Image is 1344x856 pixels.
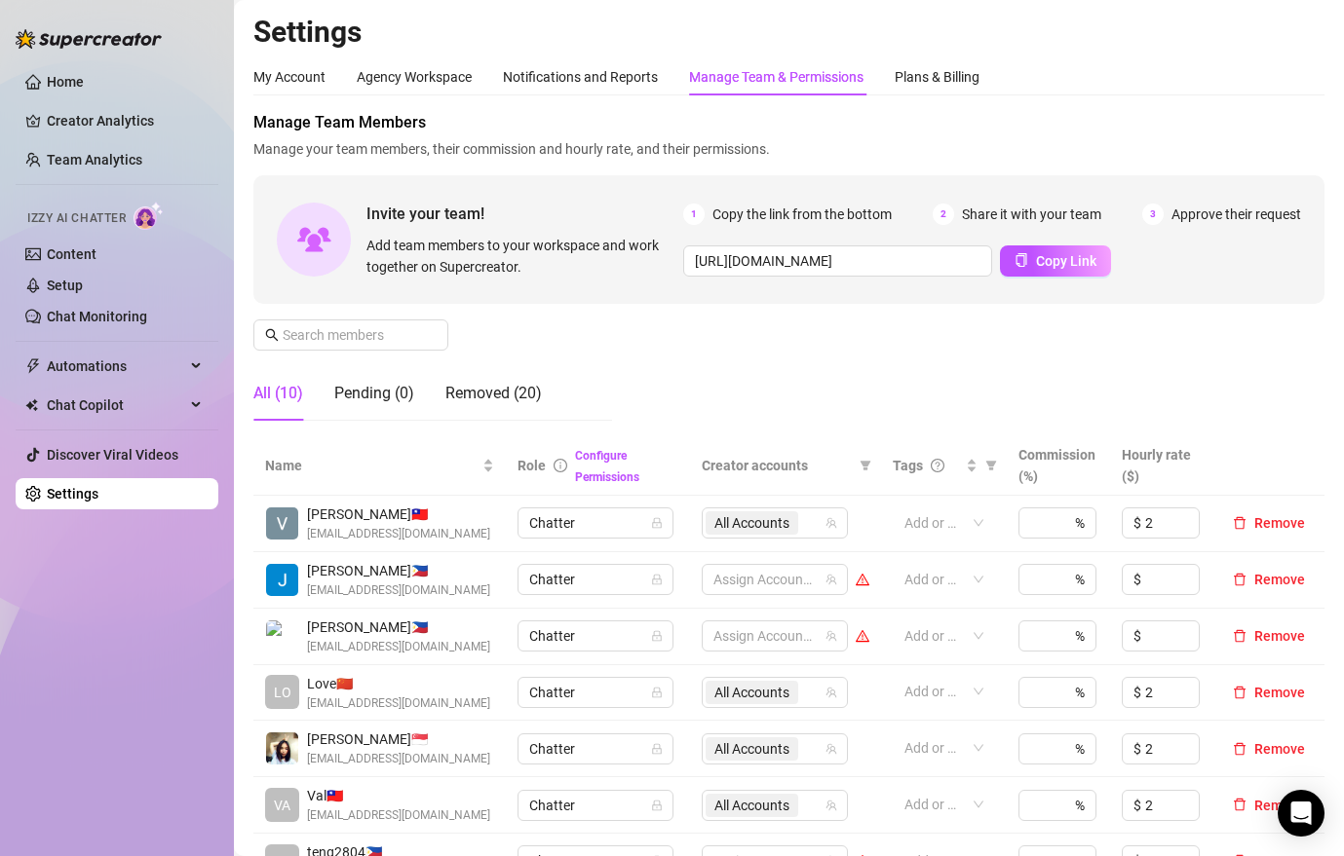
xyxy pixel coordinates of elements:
span: Chatter [529,508,662,538]
span: [PERSON_NAME] 🇵🇭 [307,560,490,581]
span: Remove [1254,741,1305,757]
span: team [826,687,837,698]
span: Automations [47,351,185,382]
span: lock [651,743,663,755]
span: 1 [683,204,705,225]
span: delete [1233,573,1247,586]
span: Izzy AI Chatter [27,209,126,228]
span: lock [651,517,663,529]
span: team [826,517,837,529]
span: Role [518,458,546,473]
span: [EMAIL_ADDRESS][DOMAIN_NAME] [307,694,490,713]
span: team [826,743,837,755]
span: Add team members to your workspace and work together on Supercreator. [366,235,675,278]
span: Chatter [529,621,662,651]
div: Agency Workspace [357,66,472,88]
div: Plans & Billing [895,66,979,88]
span: filter [985,460,997,471]
span: warning [856,629,869,643]
span: info-circle [554,459,567,472]
span: Chatter [529,791,662,820]
span: [EMAIL_ADDRESS][DOMAIN_NAME] [307,581,490,600]
span: Chatter [529,734,662,763]
span: Manage your team members, their commission and hourly rate, and their permissions. [253,138,1325,160]
th: Name [253,436,506,496]
span: All Accounts [706,681,798,704]
span: Approve their request [1171,204,1301,225]
a: Home [47,74,84,90]
img: logo-BBDzfeDw.svg [16,29,162,49]
span: Share it with your team [962,204,1101,225]
span: All Accounts [714,738,789,760]
div: All (10) [253,382,303,405]
a: Settings [47,486,98,502]
span: [EMAIL_ADDRESS][DOMAIN_NAME] [307,638,490,656]
span: delete [1233,798,1247,811]
button: Remove [1225,511,1313,535]
div: Pending (0) [334,382,414,405]
span: Creator accounts [702,455,852,476]
span: Remove [1254,685,1305,700]
span: Val 🇹🇼 [307,785,490,806]
span: filter [856,451,875,480]
img: John ricar Ouano [266,564,298,596]
span: 3 [1142,204,1164,225]
span: Love 🇨🇳 [307,673,490,694]
button: Remove [1225,681,1313,704]
span: All Accounts [714,795,789,816]
a: Team Analytics [47,152,142,167]
span: lock [651,574,663,585]
span: copy [1015,253,1028,267]
input: Search members [283,324,421,346]
span: lock [651,800,663,811]
span: [EMAIL_ADDRESS][DOMAIN_NAME] [307,525,490,543]
div: My Account [253,66,326,88]
img: Aya [266,620,298,652]
span: [EMAIL_ADDRESS][DOMAIN_NAME] [307,806,490,825]
span: Copy the link from the bottom [712,204,892,225]
span: Remove [1254,515,1305,531]
span: warning [856,573,869,586]
span: lock [651,630,663,642]
span: Remove [1254,628,1305,644]
span: [PERSON_NAME] 🇸🇬 [307,728,490,750]
span: delete [1233,629,1247,643]
span: filter [860,460,871,471]
span: question-circle [931,459,944,472]
th: Commission (%) [1007,436,1110,496]
button: Remove [1225,624,1313,648]
span: Manage Team Members [253,111,1325,134]
span: All Accounts [706,511,798,535]
span: All Accounts [714,682,789,703]
th: Hourly rate ($) [1110,436,1213,496]
div: Manage Team & Permissions [689,66,864,88]
span: Tags [893,455,923,476]
span: Chat Copilot [47,390,185,421]
span: Remove [1254,572,1305,587]
span: search [265,328,279,342]
span: delete [1233,686,1247,699]
div: Notifications and Reports [503,66,658,88]
a: Discover Viral Videos [47,447,178,463]
img: Crismaine Digal [266,732,298,764]
span: team [826,630,837,642]
span: delete [1233,516,1247,530]
span: [PERSON_NAME] 🇹🇼 [307,503,490,525]
a: Content [47,246,96,262]
span: Invite your team! [366,202,683,226]
a: Chat Monitoring [47,309,147,324]
div: Open Intercom Messenger [1278,790,1325,837]
span: filter [981,451,1001,480]
img: AI Chatter [134,202,164,230]
span: team [826,800,837,811]
span: All Accounts [706,737,798,761]
span: delete [1233,742,1247,756]
button: Remove [1225,794,1313,817]
img: Valentina Magtangob [266,507,298,540]
span: Chatter [529,565,662,594]
span: All Accounts [706,794,798,817]
button: Remove [1225,737,1313,761]
span: Remove [1254,798,1305,813]
span: LO [274,682,291,703]
div: Removed (20) [445,382,542,405]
